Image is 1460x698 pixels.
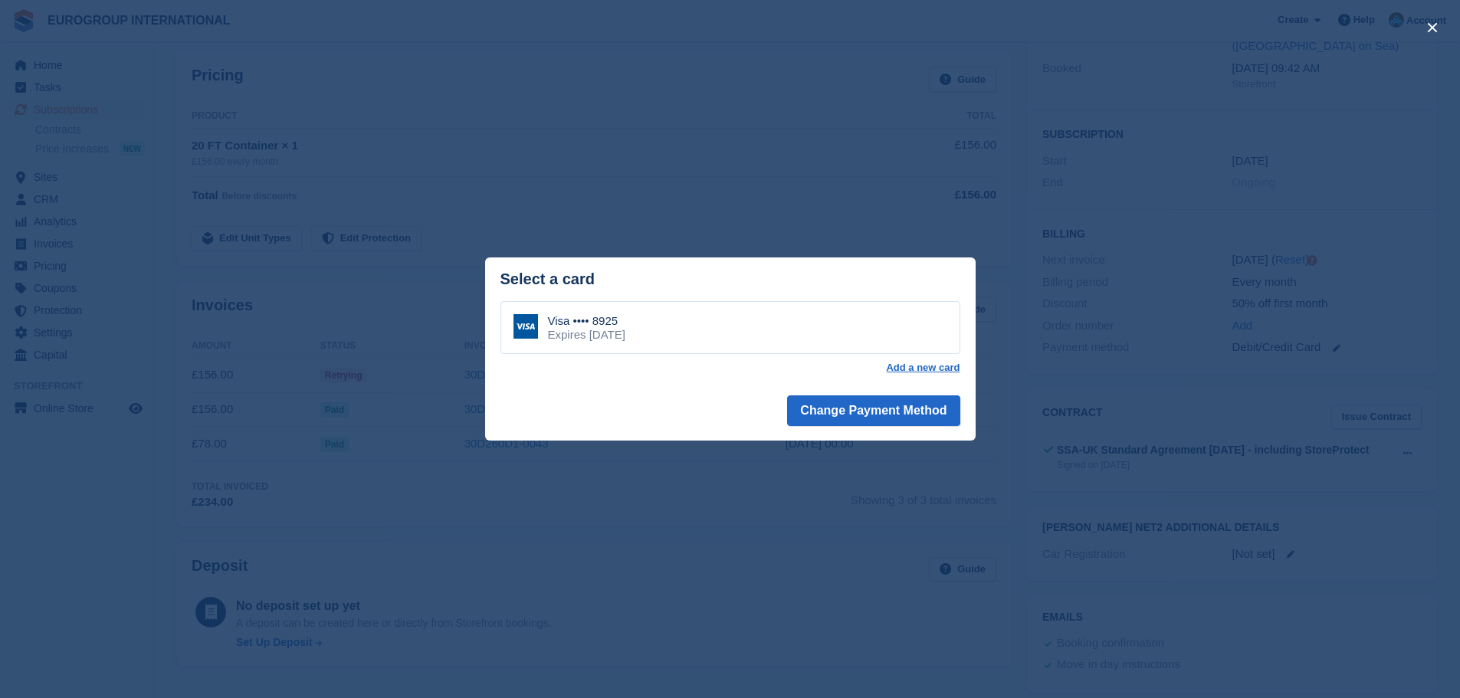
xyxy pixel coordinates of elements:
div: Expires [DATE] [548,328,625,342]
div: Visa •••• 8925 [548,314,625,328]
img: Visa Logo [513,314,538,339]
a: Add a new card [886,362,960,374]
div: Select a card [500,270,960,288]
button: close [1420,15,1445,40]
button: Change Payment Method [787,395,960,426]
